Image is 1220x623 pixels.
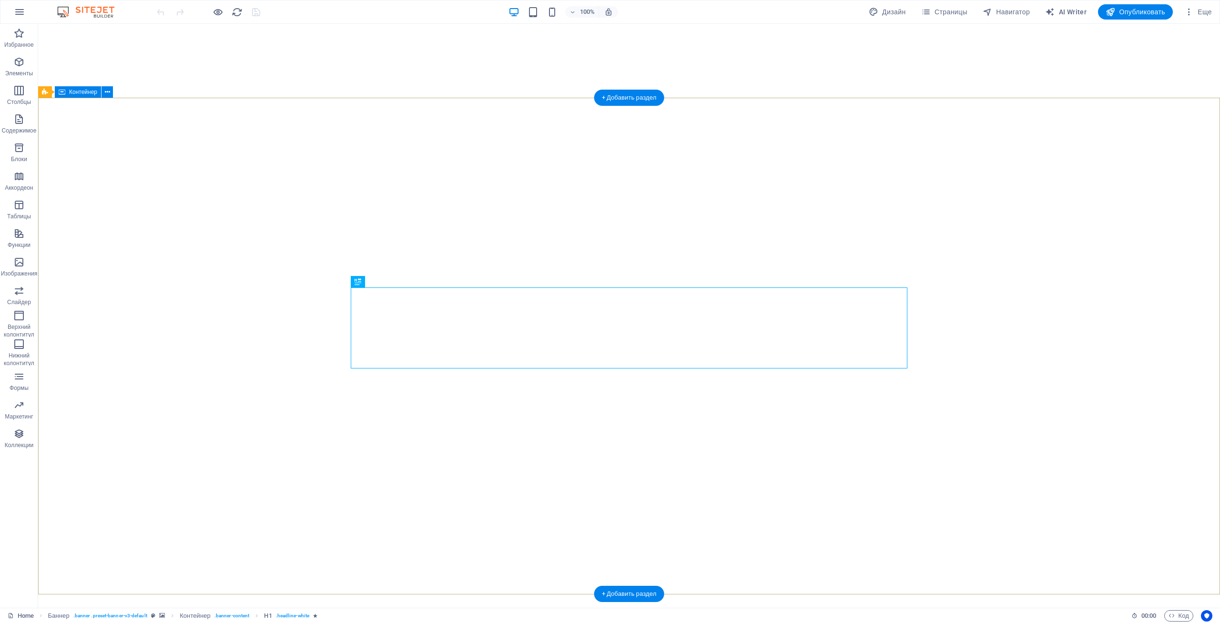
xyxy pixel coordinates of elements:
i: Перезагрузить страницу [232,7,243,18]
span: . banner .preset-banner-v3-default [73,610,147,622]
button: Опубликовать [1098,4,1173,20]
i: Этот элемент включает фон [159,613,165,618]
button: AI Writer [1041,4,1090,20]
div: + Добавить раздел [594,586,664,602]
span: 00 00 [1141,610,1156,622]
h6: Время сеанса [1131,610,1157,622]
button: Usercentrics [1201,610,1212,622]
i: Элемент содержит анимацию [313,613,317,618]
p: Элементы [5,70,33,77]
p: Функции [8,241,30,249]
p: Формы [10,384,29,392]
span: Щелкните, чтобы выбрать. Дважды щелкните, чтобы изменить [180,610,211,622]
span: . banner-content [214,610,249,622]
span: Код [1169,610,1189,622]
p: Коллекции [5,441,34,449]
p: Столбцы [7,98,31,106]
span: Щелкните, чтобы выбрать. Дважды щелкните, чтобы изменить [48,610,70,622]
span: Контейнер [69,89,97,95]
p: Маркетинг [5,413,33,420]
p: Изображения [1,270,38,277]
span: Страницы [921,7,967,17]
span: : [1148,612,1149,619]
p: Слайдер [7,298,31,306]
p: Таблицы [7,213,31,220]
div: + Добавить раздел [594,90,664,106]
span: Дизайн [869,7,906,17]
p: Содержимое [2,127,37,134]
button: Нажмите здесь, чтобы выйти из режима предварительного просмотра и продолжить редактирование [212,6,224,18]
span: Навигатор [983,7,1030,17]
nav: breadcrumb [48,610,318,622]
span: Опубликовать [1106,7,1165,17]
span: Еще [1184,7,1212,17]
i: Этот элемент является настраиваемым пресетом [151,613,155,618]
div: Дизайн (Ctrl+Alt+Y) [865,4,910,20]
button: reload [231,6,243,18]
p: Избранное [4,41,34,49]
span: . headline-white [276,610,309,622]
button: Навигатор [979,4,1034,20]
p: Блоки [11,155,27,163]
span: AI Writer [1045,7,1087,17]
button: Дизайн [865,4,910,20]
span: Щелкните, чтобы выбрать. Дважды щелкните, чтобы изменить [264,610,272,622]
p: Аккордеон [5,184,33,192]
h6: 100% [579,6,595,18]
button: Код [1164,610,1193,622]
button: Еще [1180,4,1216,20]
img: Editor Logo [55,6,126,18]
i: При изменении размера уровень масштабирования подстраивается автоматически в соответствии с выбра... [604,8,613,16]
button: Страницы [917,4,971,20]
a: Щелкните для отмены выбора. Дважды щелкните, чтобы открыть Страницы [8,610,34,622]
button: 100% [565,6,599,18]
